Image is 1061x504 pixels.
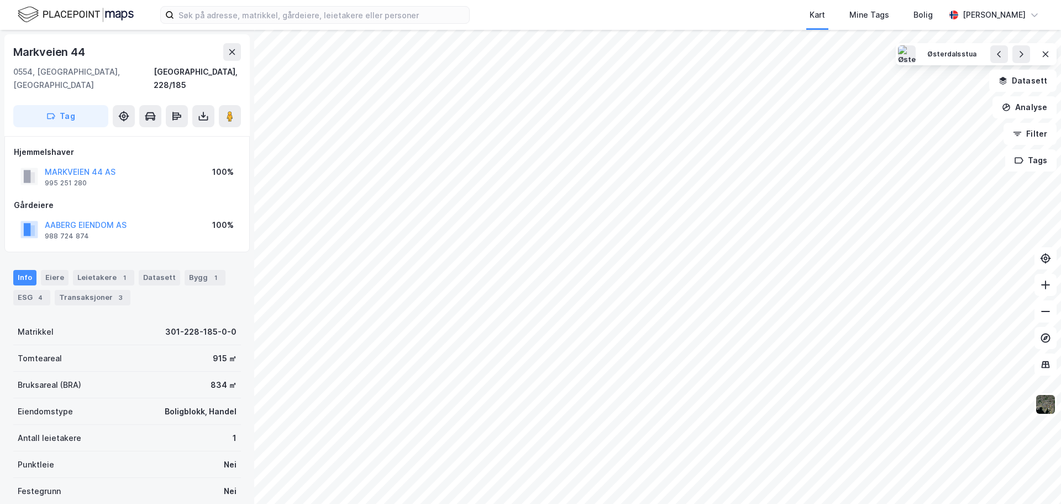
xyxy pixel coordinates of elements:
[18,378,81,392] div: Bruksareal (BRA)
[927,50,976,59] div: Østerdalsstua
[18,5,134,24] img: logo.f888ab2527a4732fd821a326f86c7f29.svg
[13,105,108,127] button: Tag
[18,352,62,365] div: Tomteareal
[849,8,889,22] div: Mine Tags
[898,45,916,63] img: Østerdalsstua
[55,290,130,305] div: Transaksjoner
[115,292,126,303] div: 3
[165,405,237,418] div: Boligblokk, Handel
[45,232,89,241] div: 988 724 874
[210,272,221,283] div: 1
[165,325,237,339] div: 301-228-185-0-0
[35,292,46,303] div: 4
[14,199,240,212] div: Gårdeiere
[1005,149,1057,172] button: Tags
[212,219,234,232] div: 100%
[18,405,73,418] div: Eiendomstype
[1006,451,1061,504] div: Kontrollprogram for chat
[213,352,237,365] div: 915 ㎡
[810,8,825,22] div: Kart
[139,270,180,285] div: Datasett
[45,179,87,188] div: 995 251 280
[18,458,54,471] div: Punktleie
[913,8,933,22] div: Bolig
[18,325,54,339] div: Matrikkel
[18,432,81,445] div: Antall leietakere
[13,270,36,285] div: Info
[174,7,469,23] input: Søk på adresse, matrikkel, gårdeiere, leietakere eller personer
[224,458,237,471] div: Nei
[1006,451,1061,504] iframe: Chat Widget
[14,146,240,159] div: Hjemmelshaver
[920,45,984,63] button: Østerdalsstua
[119,272,130,283] div: 1
[212,165,234,179] div: 100%
[1004,123,1057,145] button: Filter
[224,485,237,498] div: Nei
[1035,394,1056,415] img: 9k=
[13,65,154,92] div: 0554, [GEOGRAPHIC_DATA], [GEOGRAPHIC_DATA]
[211,378,237,392] div: 834 ㎡
[989,70,1057,92] button: Datasett
[73,270,134,285] div: Leietakere
[185,270,225,285] div: Bygg
[13,43,87,61] div: Markveien 44
[41,270,69,285] div: Eiere
[992,96,1057,118] button: Analyse
[154,65,241,92] div: [GEOGRAPHIC_DATA], 228/185
[233,432,237,445] div: 1
[18,485,61,498] div: Festegrunn
[13,290,50,305] div: ESG
[963,8,1026,22] div: [PERSON_NAME]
